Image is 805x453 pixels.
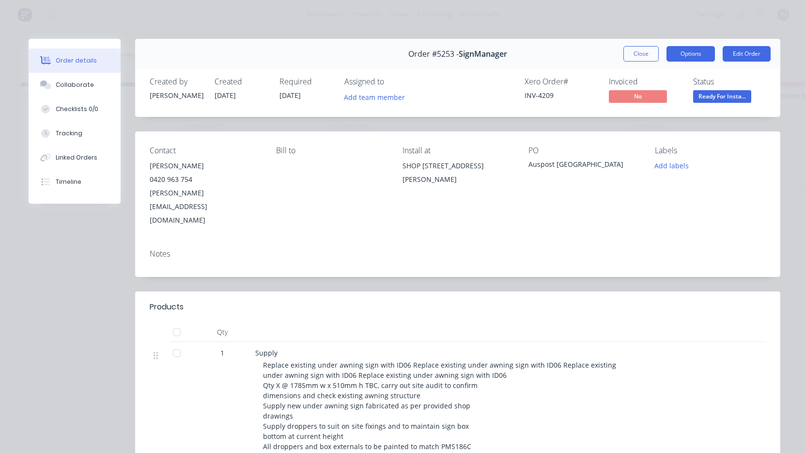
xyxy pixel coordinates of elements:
[655,146,766,155] div: Labels
[402,146,513,155] div: Install at
[56,81,94,89] div: Collaborate
[623,46,659,62] button: Close
[56,105,98,113] div: Checklists 0/0
[150,159,261,173] div: [PERSON_NAME]
[528,146,639,155] div: PO
[344,90,410,103] button: Add team member
[525,90,597,100] div: INV-4209
[459,49,507,59] span: SignManager
[723,46,771,62] button: Edit Order
[693,77,766,86] div: Status
[693,90,751,105] button: Ready For Insta...
[609,77,681,86] div: Invoiced
[339,90,410,103] button: Add team member
[215,91,236,100] span: [DATE]
[56,56,97,65] div: Order details
[29,97,121,121] button: Checklists 0/0
[29,121,121,146] button: Tracking
[666,46,715,62] button: Options
[650,159,694,172] button: Add labels
[56,153,97,162] div: Linked Orders
[150,77,203,86] div: Created by
[408,49,459,59] span: Order #5253 -
[279,91,301,100] span: [DATE]
[150,146,261,155] div: Contact
[215,77,268,86] div: Created
[150,186,261,227] div: [PERSON_NAME][EMAIL_ADDRESS][DOMAIN_NAME]
[56,178,81,186] div: Timeline
[276,146,387,155] div: Bill to
[29,146,121,170] button: Linked Orders
[402,159,513,186] div: SHOP [STREET_ADDRESS][PERSON_NAME]
[150,159,261,227] div: [PERSON_NAME]0420 963 754[PERSON_NAME][EMAIL_ADDRESS][DOMAIN_NAME]
[29,73,121,97] button: Collaborate
[56,129,82,138] div: Tracking
[525,77,597,86] div: Xero Order #
[220,348,224,358] span: 1
[29,49,121,73] button: Order details
[150,173,261,186] div: 0420 963 754
[193,323,251,342] div: Qty
[609,90,667,102] span: No
[402,159,513,190] div: SHOP [STREET_ADDRESS][PERSON_NAME]
[693,90,751,102] span: Ready For Insta...
[344,77,441,86] div: Assigned to
[29,170,121,194] button: Timeline
[150,301,184,313] div: Products
[150,249,766,259] div: Notes
[255,348,278,357] span: Supply
[528,159,639,173] div: Auspost [GEOGRAPHIC_DATA]
[279,77,333,86] div: Required
[150,90,203,100] div: [PERSON_NAME]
